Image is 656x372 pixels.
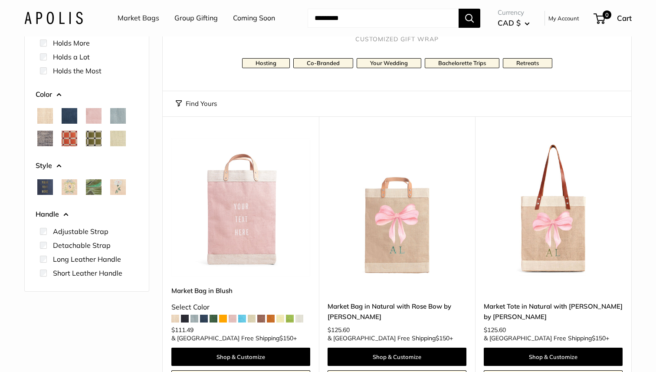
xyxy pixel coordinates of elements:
[328,138,466,277] img: Market Bag in Natural with Rose Bow by Amy Logsdon
[171,138,310,277] a: description_Our first Blush Market BagMarket Bag in Blush
[37,179,53,195] button: Gold Foil
[171,327,194,333] span: $111.49
[53,268,122,278] label: Short Leather Handle
[171,301,310,314] div: Select Color
[592,334,606,342] span: $150
[118,12,159,25] a: Market Bags
[62,108,77,124] button: Navy
[86,108,102,124] button: Blush
[498,18,521,27] span: CAD $
[484,301,623,322] a: Market Tote in Natural with [PERSON_NAME] by [PERSON_NAME]
[328,327,350,333] span: $125.60
[171,286,310,296] a: Market Bag in Blush
[328,301,466,322] a: Market Bag in Natural with Rose Bow by [PERSON_NAME]
[503,58,552,68] a: Retreats
[498,7,530,19] span: Currency
[279,334,293,342] span: $150
[484,348,623,366] a: Shop & Customize
[328,335,453,341] span: & [GEOGRAPHIC_DATA] Free Shipping +
[110,108,126,124] button: Cool Gray
[174,12,218,25] a: Group Gifting
[62,179,77,195] button: Crest
[498,16,530,30] button: CAD $
[53,52,90,62] label: Holds a Lot
[328,348,466,366] a: Shop & Customize
[425,58,499,68] a: Bachelorette Trips
[171,348,310,366] a: Shop & Customize
[24,12,83,24] img: Apolis
[308,9,459,28] input: Search...
[484,327,506,333] span: $125.60
[53,66,102,76] label: Holds the Most
[62,131,77,146] button: Chenille Window Brick
[328,138,466,277] a: Market Bag in Natural with Rose Bow by Amy LogsdonMarket Bag in Natural with Rose Bow by Amy Logsdon
[110,131,126,146] button: Mint Sorbet
[86,179,102,195] button: Embroidered Palm
[53,38,90,48] label: Holds More
[617,13,632,23] span: Cart
[594,11,632,25] a: 0 Cart
[357,58,421,68] a: Your Wedding
[37,131,53,146] button: Chambray
[484,335,609,341] span: & [GEOGRAPHIC_DATA] Free Shipping +
[86,131,102,146] button: Chenille Window Sage
[36,208,138,221] button: Handle
[233,12,275,25] a: Coming Soon
[242,58,290,68] a: Hosting
[36,159,138,172] button: Style
[484,138,623,277] img: Market Tote in Natural with Rose Bow by Amy Logsdon
[603,10,611,19] span: 0
[53,240,111,250] label: Detachable Strap
[37,108,53,124] button: Natural
[484,138,623,277] a: Market Tote in Natural with Rose Bow by Amy LogsdonMarket Tote in Natural with Rose Bow by Amy Lo...
[53,254,121,264] label: Long Leather Handle
[53,226,108,237] label: Adjustable Strap
[176,98,217,110] button: Find Yours
[171,138,310,277] img: description_Our first Blush Market Bag
[459,9,480,28] button: Search
[171,335,297,341] span: & [GEOGRAPHIC_DATA] Free Shipping +
[36,88,138,101] button: Color
[293,58,353,68] a: Co-Branded
[548,13,579,23] a: My Account
[110,179,126,195] button: Peony
[436,334,449,342] span: $150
